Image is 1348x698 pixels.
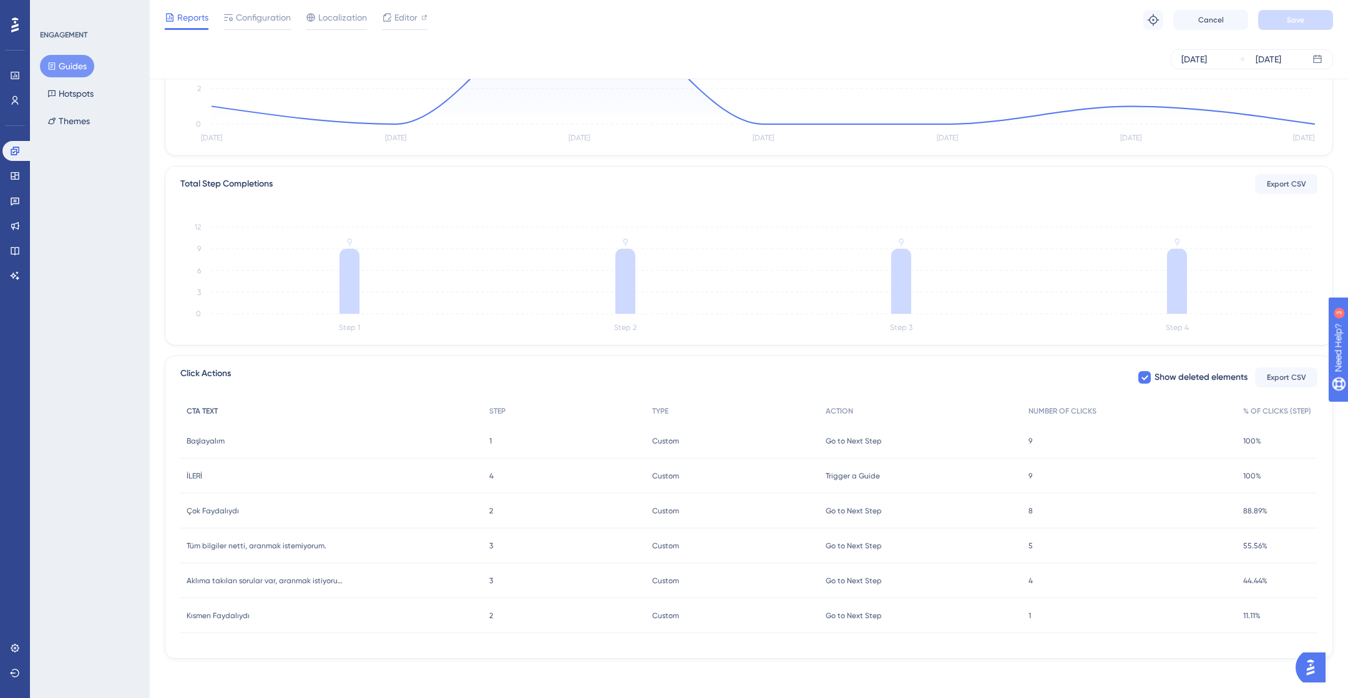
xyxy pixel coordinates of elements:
span: Configuration [236,10,291,25]
tspan: [DATE] [1120,133,1141,142]
span: CTA TEXT [187,406,218,416]
span: 9 [1028,436,1032,446]
span: 100% [1243,471,1261,481]
tspan: [DATE] [201,133,222,142]
span: Reports [177,10,208,25]
span: Editor [394,10,418,25]
tspan: 3 [197,288,201,297]
span: 2 [489,506,493,516]
tspan: Step 4 [1166,323,1189,332]
span: 11.11% [1243,611,1261,621]
div: Total Step Completions [180,177,273,191]
button: Hotspots [40,82,101,105]
tspan: [DATE] [937,133,958,142]
tspan: 9 [899,236,904,248]
span: Trigger a Guide [826,471,880,481]
button: Save [1258,10,1333,30]
tspan: 9 [623,236,628,248]
span: Tüm bilgiler netti, aranmak istemiyorum. [187,541,326,551]
span: STEP [489,406,506,416]
span: Go to Next Step [826,541,882,551]
span: İLERİ [187,471,202,481]
span: Custom [652,471,679,481]
span: Go to Next Step [826,436,882,446]
span: Go to Next Step [826,611,882,621]
div: [DATE] [1256,52,1281,67]
button: Themes [40,110,97,132]
span: Custom [652,436,679,446]
span: ACTION [826,406,853,416]
span: Custom [652,541,679,551]
span: Click Actions [180,366,231,389]
span: 55.56% [1243,541,1267,551]
tspan: 12 [195,223,201,231]
tspan: [DATE] [569,133,590,142]
tspan: 9 [1175,236,1179,248]
span: Cancel [1198,15,1224,25]
span: 1 [1028,611,1031,621]
span: Localization [318,10,367,25]
iframe: UserGuiding AI Assistant Launcher [1296,649,1333,686]
span: 8 [1028,506,1033,516]
span: TYPE [652,406,668,416]
span: 1 [489,436,492,446]
span: Save [1287,15,1304,25]
tspan: 6 [197,266,201,275]
tspan: Step 3 [890,323,912,332]
span: 100% [1243,436,1261,446]
span: % OF CLICKS (STEP) [1243,406,1311,416]
div: [DATE] [1181,52,1207,67]
span: 4 [1028,576,1033,586]
span: 88.89% [1243,506,1267,516]
tspan: [DATE] [385,133,406,142]
button: Guides [40,55,94,77]
span: 9 [1028,471,1032,481]
div: ENGAGEMENT [40,30,87,40]
span: Need Help? [29,3,78,18]
span: Custom [652,576,679,586]
span: 2 [489,611,493,621]
span: Go to Next Step [826,506,882,516]
span: Çok Faydalıydı [187,506,239,516]
span: 44.44% [1243,576,1267,586]
span: Başlayalım [187,436,225,446]
span: NUMBER OF CLICKS [1028,406,1096,416]
tspan: [DATE] [1293,133,1314,142]
span: Custom [652,506,679,516]
span: Export CSV [1267,179,1306,189]
button: Cancel [1173,10,1248,30]
span: 3 [489,576,493,586]
span: 5 [1028,541,1033,551]
span: Export CSV [1267,372,1306,382]
span: Show deleted elements [1155,370,1248,385]
span: Kısmen Faydalıydı [187,611,250,621]
span: Aklıma takılan sorular var, aranmak istiyorum. [187,576,343,586]
span: Go to Next Step [826,576,882,586]
tspan: 0 [196,120,201,128]
span: 4 [489,471,494,481]
tspan: 0 [196,309,201,318]
tspan: [DATE] [753,133,774,142]
button: Export CSV [1255,367,1317,387]
tspan: 9 [347,236,352,248]
tspan: Step 1 [339,323,360,332]
span: Custom [652,611,679,621]
button: Export CSV [1255,174,1317,194]
div: 3 [87,6,90,16]
span: 3 [489,541,493,551]
tspan: 2 [197,84,201,93]
tspan: Step 2 [614,323,637,332]
tspan: 9 [197,245,201,253]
